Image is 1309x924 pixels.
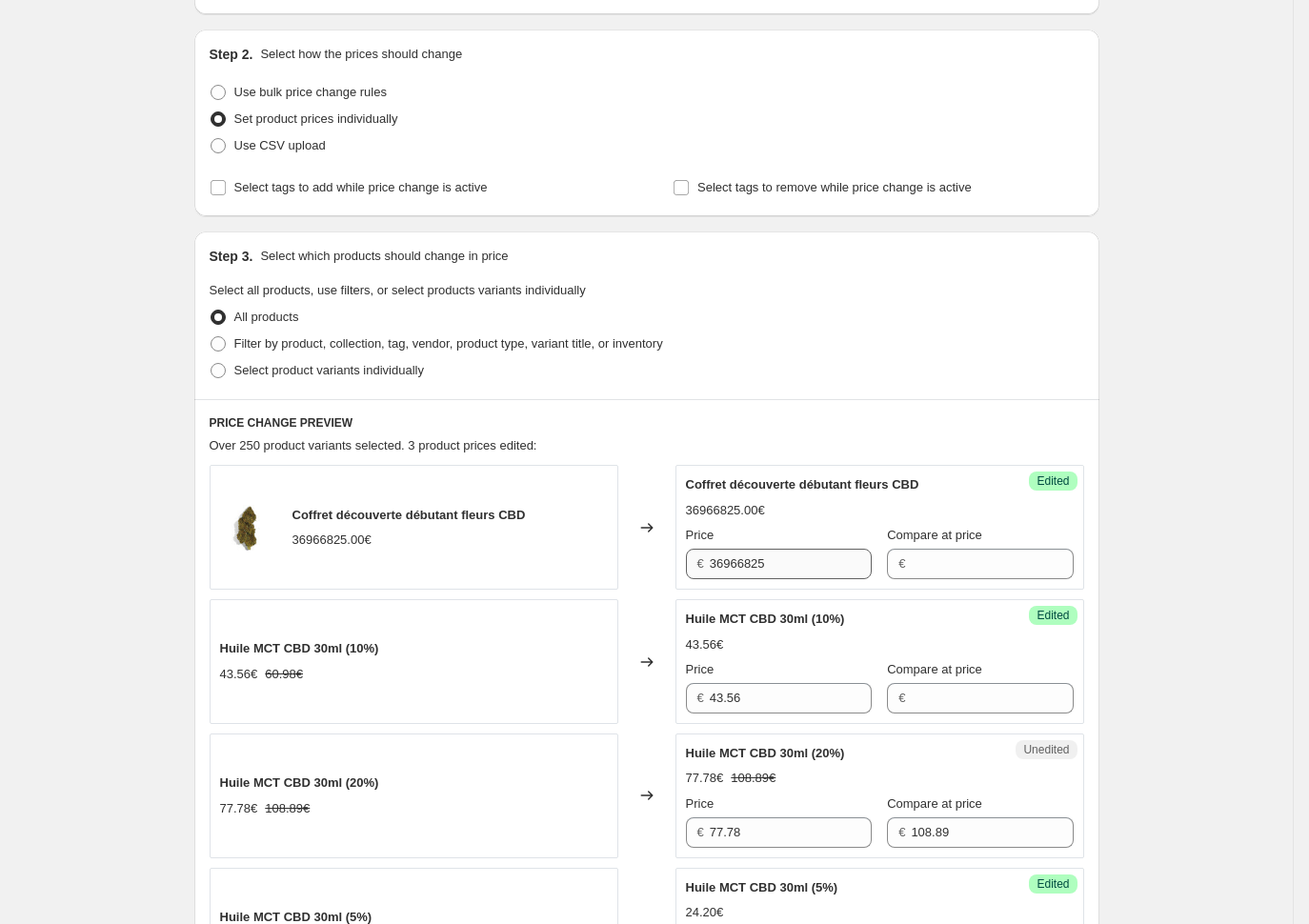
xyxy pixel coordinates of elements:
p: Select how the prices should change [260,45,462,64]
span: Use bulk price change rules [234,85,387,99]
h2: Step 2. [210,45,253,64]
span: Set product prices individually [234,111,398,126]
span: € [898,825,905,839]
div: 77.78€ [686,769,724,788]
span: € [697,556,704,571]
span: Filter by product, collection, tag, vendor, product type, variant title, or inventory [234,336,663,351]
span: Compare at price [887,528,982,542]
div: 24.20€ [686,903,724,922]
p: Select which products should change in price [260,247,508,266]
span: Price [686,796,715,811]
img: 185_ee06ad6b-2d2b-4b00-9dc5-7e6721b03034_80x.jpg [220,499,277,556]
span: Huile MCT CBD 30ml (20%) [220,775,379,790]
div: 77.78€ [220,799,258,818]
span: Huile MCT CBD 30ml (10%) [220,641,379,655]
span: Use CSV upload [234,138,326,152]
strike: 108.89€ [265,799,310,818]
div: 43.56€ [686,635,724,654]
div: 43.56€ [220,665,258,684]
span: Coffret découverte débutant fleurs CBD [686,477,919,492]
h6: PRICE CHANGE PREVIEW [210,415,1084,431]
span: Compare at price [887,796,982,811]
span: Select tags to add while price change is active [234,180,488,194]
span: Huile MCT CBD 30ml (10%) [686,612,845,626]
span: € [898,691,905,705]
span: Price [686,528,715,542]
span: Select product variants individually [234,363,424,377]
span: Compare at price [887,662,982,676]
span: Edited [1037,473,1069,489]
span: € [697,691,704,705]
span: € [697,825,704,839]
span: Edited [1037,608,1069,623]
h2: Step 3. [210,247,253,266]
span: Unedited [1023,742,1069,757]
span: Select tags to remove while price change is active [697,180,972,194]
span: All products [234,310,299,324]
span: Huile MCT CBD 30ml (5%) [220,910,373,924]
strike: 108.89€ [731,769,775,788]
div: 36966825.00€ [292,531,372,550]
span: € [898,556,905,571]
span: Huile MCT CBD 30ml (20%) [686,746,845,760]
div: 36966825.00€ [686,501,765,520]
span: Select all products, use filters, or select products variants individually [210,283,586,297]
span: Price [686,662,715,676]
span: Coffret découverte débutant fleurs CBD [292,508,526,522]
strike: 60.98€ [265,665,303,684]
span: Over 250 product variants selected. 3 product prices edited: [210,438,537,452]
span: Edited [1037,876,1069,892]
span: Huile MCT CBD 30ml (5%) [686,880,838,894]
